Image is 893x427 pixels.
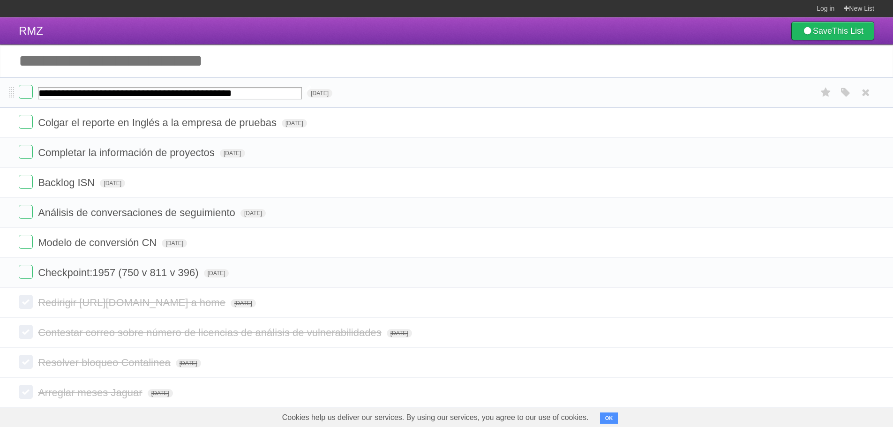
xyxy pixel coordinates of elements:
[832,26,863,36] b: This List
[282,119,307,127] span: [DATE]
[19,355,33,369] label: Done
[220,149,245,157] span: [DATE]
[240,209,266,217] span: [DATE]
[19,205,33,219] label: Done
[38,177,97,188] span: Backlog ISN
[273,408,598,427] span: Cookies help us deliver our services. By using our services, you agree to our use of cookies.
[387,329,412,337] span: [DATE]
[791,22,874,40] a: SaveThis List
[19,295,33,309] label: Done
[100,179,125,187] span: [DATE]
[38,297,228,308] span: Redirigir [URL][DOMAIN_NAME] a home
[38,207,238,218] span: Análisis de conversaciones de seguimiento
[148,389,173,397] span: [DATE]
[38,147,217,158] span: Completar la información de proyectos
[204,269,229,277] span: [DATE]
[231,299,256,307] span: [DATE]
[19,265,33,279] label: Done
[19,325,33,339] label: Done
[38,267,201,278] span: Checkpoint:1957 (750 v 811 v 396)
[38,387,145,398] span: Arreglar meses Jaguar
[19,85,33,99] label: Done
[176,359,201,367] span: [DATE]
[162,239,187,247] span: [DATE]
[817,85,835,100] label: Star task
[19,175,33,189] label: Done
[19,145,33,159] label: Done
[19,24,43,37] span: RMZ
[38,237,159,248] span: Modelo de conversión CN
[19,115,33,129] label: Done
[307,89,332,97] span: [DATE]
[19,385,33,399] label: Done
[600,412,618,424] button: OK
[38,357,173,368] span: Resolver bloqueo Contalinea
[38,117,279,128] span: Colgar el reporte en Inglés a la empresa de pruebas
[38,327,384,338] span: Contestar correo sobre número de licencias de análisis de vulnerabilidades
[19,235,33,249] label: Done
